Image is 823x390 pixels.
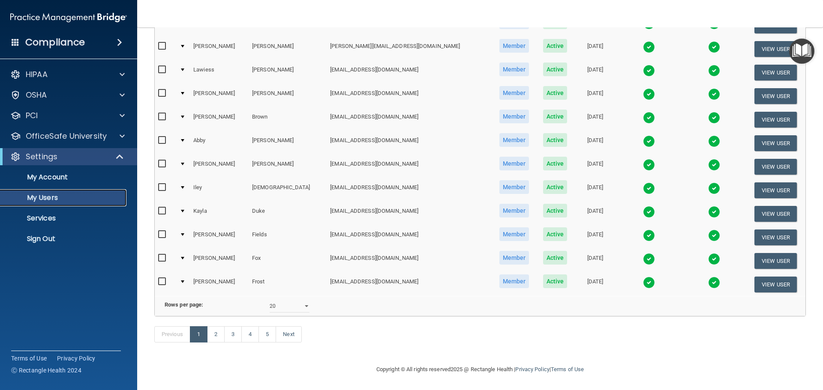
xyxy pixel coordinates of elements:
td: [PERSON_NAME][EMAIL_ADDRESS][DOMAIN_NAME] [327,37,492,61]
a: PCI [10,110,125,121]
td: [PERSON_NAME] [190,108,249,131]
p: OSHA [26,90,47,100]
td: [PERSON_NAME] [249,131,327,155]
a: Terms of Use [551,366,584,372]
button: View User [754,135,797,151]
img: tick.e7d51cea.svg [643,277,655,289]
img: tick.e7d51cea.svg [643,88,655,100]
a: Terms of Use [11,354,47,363]
td: [PERSON_NAME] [190,226,249,249]
td: [DATE] [574,155,616,179]
button: View User [754,159,797,175]
img: tick.e7d51cea.svg [643,206,655,218]
td: Fields [249,226,327,249]
td: [PERSON_NAME] [190,84,249,108]
td: Brown [249,108,327,131]
button: View User [754,41,797,57]
p: Services [6,214,123,223]
td: [EMAIL_ADDRESS][DOMAIN_NAME] [327,249,492,273]
button: View User [754,253,797,269]
span: Ⓒ Rectangle Health 2024 [11,366,81,375]
img: tick.e7d51cea.svg [643,253,655,265]
td: [EMAIL_ADDRESS][DOMAIN_NAME] [327,61,492,84]
img: tick.e7d51cea.svg [708,159,720,171]
p: PCI [26,110,38,121]
td: [DATE] [574,202,616,226]
span: Active [543,180,568,194]
span: Active [543,157,568,170]
img: tick.e7d51cea.svg [708,41,720,53]
a: Previous [154,326,190,342]
td: [PERSON_NAME] [190,249,249,273]
img: tick.e7d51cea.svg [708,253,720,265]
p: Settings [26,152,57,162]
a: 3 [224,326,242,342]
td: Duke [249,202,327,226]
a: OfficeSafe University [10,131,125,141]
iframe: Drift Widget Chat Controller [675,329,813,363]
span: Active [543,227,568,241]
button: View User [754,65,797,80]
button: View User [754,229,797,245]
td: [PERSON_NAME] [249,61,327,84]
td: [DATE] [574,273,616,296]
a: 1 [190,326,207,342]
span: Active [543,63,568,76]
span: Member [499,227,529,241]
img: tick.e7d51cea.svg [643,65,655,77]
td: Iley [190,179,249,202]
td: [DATE] [574,131,616,155]
img: tick.e7d51cea.svg [643,182,655,194]
span: Member [499,157,529,170]
td: [EMAIL_ADDRESS][DOMAIN_NAME] [327,226,492,249]
td: [DATE] [574,84,616,108]
td: [DATE] [574,37,616,61]
span: Member [499,180,529,194]
p: Sign Out [6,235,123,243]
img: tick.e7d51cea.svg [643,112,655,124]
a: 2 [207,326,225,342]
span: Active [543,110,568,123]
div: Copyright © All rights reserved 2025 @ Rectangle Health | | [324,356,637,383]
td: [EMAIL_ADDRESS][DOMAIN_NAME] [327,84,492,108]
span: Active [543,251,568,265]
td: [DATE] [574,108,616,131]
img: tick.e7d51cea.svg [708,65,720,77]
img: tick.e7d51cea.svg [643,229,655,241]
td: Lawiess [190,61,249,84]
a: 4 [241,326,259,342]
a: HIPAA [10,69,125,80]
span: Member [499,274,529,288]
span: Active [543,39,568,53]
td: [DATE] [574,179,616,202]
span: Member [499,63,529,76]
span: Active [543,86,568,100]
td: Abby [190,131,249,155]
a: Privacy Policy [515,366,549,372]
a: 5 [258,326,276,342]
span: Member [499,86,529,100]
p: My Account [6,173,123,182]
td: [EMAIL_ADDRESS][DOMAIN_NAME] [327,108,492,131]
img: tick.e7d51cea.svg [708,135,720,147]
td: [DATE] [574,61,616,84]
button: View User [754,112,797,128]
p: My Users [6,194,123,202]
a: Settings [10,152,124,162]
img: tick.e7d51cea.svg [708,206,720,218]
span: Member [499,39,529,53]
span: Member [499,133,529,147]
td: [PERSON_NAME] [249,37,327,61]
h4: Compliance [25,36,85,48]
img: tick.e7d51cea.svg [708,88,720,100]
span: Active [543,274,568,288]
td: [PERSON_NAME] [190,155,249,179]
img: tick.e7d51cea.svg [708,277,720,289]
span: Member [499,251,529,265]
td: [DATE] [574,249,616,273]
td: [EMAIL_ADDRESS][DOMAIN_NAME] [327,179,492,202]
img: tick.e7d51cea.svg [708,112,720,124]
td: Kayla [190,202,249,226]
a: Privacy Policy [57,354,96,363]
a: OSHA [10,90,125,100]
